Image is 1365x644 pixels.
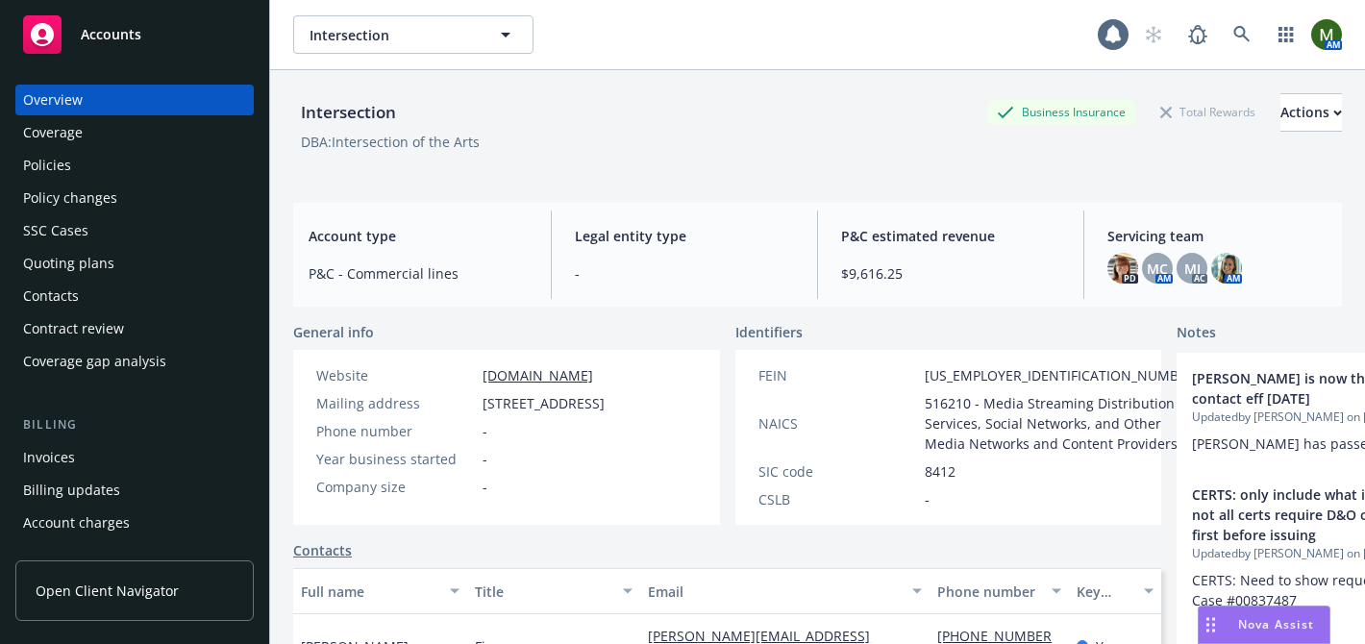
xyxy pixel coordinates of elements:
span: Identifiers [735,322,803,342]
span: MJ [1184,259,1201,279]
div: FEIN [758,365,917,385]
span: [US_EMPLOYER_IDENTIFICATION_NUMBER] [925,365,1200,385]
span: Nova Assist [1238,616,1314,632]
a: Invoices [15,442,254,473]
span: - [483,477,487,497]
a: Contract review [15,313,254,344]
a: Account charges [15,508,254,538]
div: Year business started [316,449,475,469]
img: photo [1311,19,1342,50]
span: MC [1147,259,1168,279]
div: Quoting plans [23,248,114,279]
div: Billing [15,415,254,434]
a: Search [1223,15,1261,54]
div: Key contact [1077,582,1132,602]
div: NAICS [758,413,917,433]
span: - [925,489,930,509]
div: Drag to move [1199,607,1223,643]
a: Start snowing [1134,15,1173,54]
span: $9,616.25 [841,263,1060,284]
a: Contacts [15,281,254,311]
a: Billing updates [15,475,254,506]
span: - [483,421,487,441]
span: Account type [309,226,528,246]
a: Installment plans [15,540,254,571]
button: Email [640,568,930,614]
div: Email [648,582,901,602]
div: Company size [316,477,475,497]
span: Legal entity type [575,226,794,246]
a: Policies [15,150,254,181]
button: Nova Assist [1198,606,1330,644]
div: Coverage [23,117,83,148]
a: SSC Cases [15,215,254,246]
div: Intersection [293,100,404,125]
span: - [575,263,794,284]
span: Intersection [310,25,476,45]
a: [DOMAIN_NAME] [483,366,593,384]
span: - [483,449,487,469]
a: Quoting plans [15,248,254,279]
div: Phone number [937,582,1039,602]
a: Report a Bug [1179,15,1217,54]
div: Account charges [23,508,130,538]
div: Contract review [23,313,124,344]
button: Key contact [1069,568,1161,614]
div: Total Rewards [1151,100,1265,124]
a: Policy changes [15,183,254,213]
a: Coverage gap analysis [15,346,254,377]
button: Title [467,568,641,614]
div: Phone number [316,421,475,441]
div: Invoices [23,442,75,473]
div: Title [475,582,612,602]
div: Mailing address [316,393,475,413]
div: Policy changes [23,183,117,213]
div: Billing updates [23,475,120,506]
button: Phone number [930,568,1068,614]
div: CSLB [758,489,917,509]
div: Full name [301,582,438,602]
a: Coverage [15,117,254,148]
div: Coverage gap analysis [23,346,166,377]
img: photo [1211,253,1242,284]
span: Notes [1177,322,1216,345]
div: Overview [23,85,83,115]
a: Overview [15,85,254,115]
div: Policies [23,150,71,181]
span: 8412 [925,461,955,482]
span: General info [293,322,374,342]
button: Intersection [293,15,534,54]
span: [STREET_ADDRESS] [483,393,605,413]
span: Accounts [81,27,141,42]
span: 516210 - Media Streaming Distribution Services, Social Networks, and Other Media Networks and Con... [925,393,1200,454]
div: Business Insurance [987,100,1135,124]
div: Contacts [23,281,79,311]
a: Accounts [15,8,254,62]
div: Website [316,365,475,385]
div: SIC code [758,461,917,482]
div: Actions [1280,94,1342,131]
span: P&C - Commercial lines [309,263,528,284]
a: Contacts [293,540,352,560]
span: P&C estimated revenue [841,226,1060,246]
div: DBA: Intersection of the Arts [301,132,480,152]
button: Actions [1280,93,1342,132]
div: SSC Cases [23,215,88,246]
span: Open Client Navigator [36,581,179,601]
a: Switch app [1267,15,1305,54]
button: Full name [293,568,467,614]
div: Installment plans [23,540,136,571]
span: Servicing team [1107,226,1327,246]
img: photo [1107,253,1138,284]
